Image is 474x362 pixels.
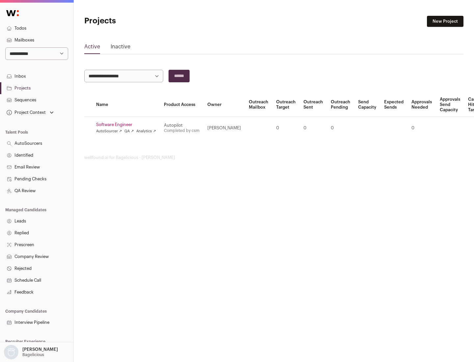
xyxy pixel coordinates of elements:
[354,93,380,117] th: Send Capacity
[164,123,199,128] div: Autopilot
[300,117,327,140] td: 0
[160,93,203,117] th: Product Access
[272,117,300,140] td: 0
[3,7,22,20] img: Wellfound
[84,43,100,53] a: Active
[22,352,44,357] p: Bagelicious
[380,93,408,117] th: Expected Sends
[327,117,354,140] td: 0
[203,117,245,140] td: [PERSON_NAME]
[22,347,58,352] p: [PERSON_NAME]
[408,117,436,140] td: 0
[96,129,122,134] a: AutoSourcer ↗
[84,16,211,26] h1: Projects
[5,110,46,115] div: Project Context
[245,93,272,117] th: Outreach Mailbox
[111,43,130,53] a: Inactive
[92,93,160,117] th: Name
[136,129,156,134] a: Analytics ↗
[436,93,464,117] th: Approvals Send Capacity
[124,129,134,134] a: QA ↗
[272,93,300,117] th: Outreach Target
[96,122,156,127] a: Software Engineer
[3,345,59,359] button: Open dropdown
[84,155,463,160] footer: wellfound:ai for Bagelicious - [PERSON_NAME]
[164,129,199,133] a: Completed by csm
[5,108,55,117] button: Open dropdown
[327,93,354,117] th: Outreach Pending
[4,345,18,359] img: nopic.png
[300,93,327,117] th: Outreach Sent
[427,16,463,27] a: New Project
[408,93,436,117] th: Approvals Needed
[203,93,245,117] th: Owner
